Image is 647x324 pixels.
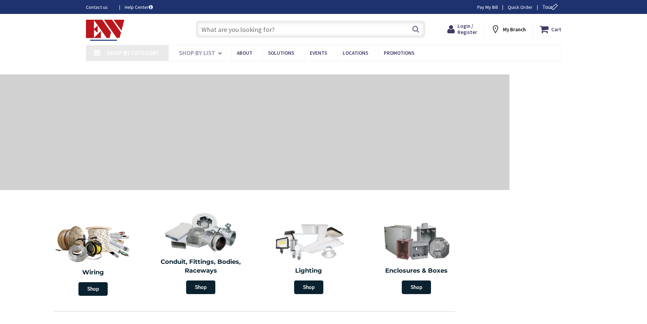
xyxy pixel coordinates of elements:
a: Conduit, Fittings, Bodies, Raceways Shop [149,209,253,297]
a: Quick Order [508,4,533,11]
strong: My Branch [503,26,526,33]
span: Login / Register [457,23,477,35]
span: Locations [343,50,368,56]
span: Promotions [384,50,414,56]
span: Tour [542,4,560,10]
span: Events [310,50,327,56]
a: Wiring Shop [39,218,147,299]
span: Shop By Category [107,49,159,57]
span: Shop By List [179,49,215,57]
span: About [237,50,252,56]
a: Lighting Shop [256,218,361,297]
h2: Lighting [260,267,358,275]
div: My Branch [491,23,526,35]
h2: Wiring [42,268,144,277]
span: Shop [186,280,215,294]
a: Enclosures & Boxes Shop [364,218,469,297]
h2: Conduit, Fittings, Bodies, Raceways [152,258,250,275]
h2: Enclosures & Boxes [368,267,466,275]
span: Shop [294,280,323,294]
img: Electrical Wholesalers, Inc. [86,20,125,41]
a: Help Center [125,4,153,11]
a: Pay My Bill [477,4,498,11]
span: Solutions [268,50,294,56]
a: Login / Register [447,23,477,35]
span: Shop [78,282,108,296]
strong: Cart [551,23,561,35]
span: Shop [402,280,431,294]
input: What are you looking for? [196,21,425,38]
a: Contact us [86,4,114,11]
a: Cart [540,23,561,35]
